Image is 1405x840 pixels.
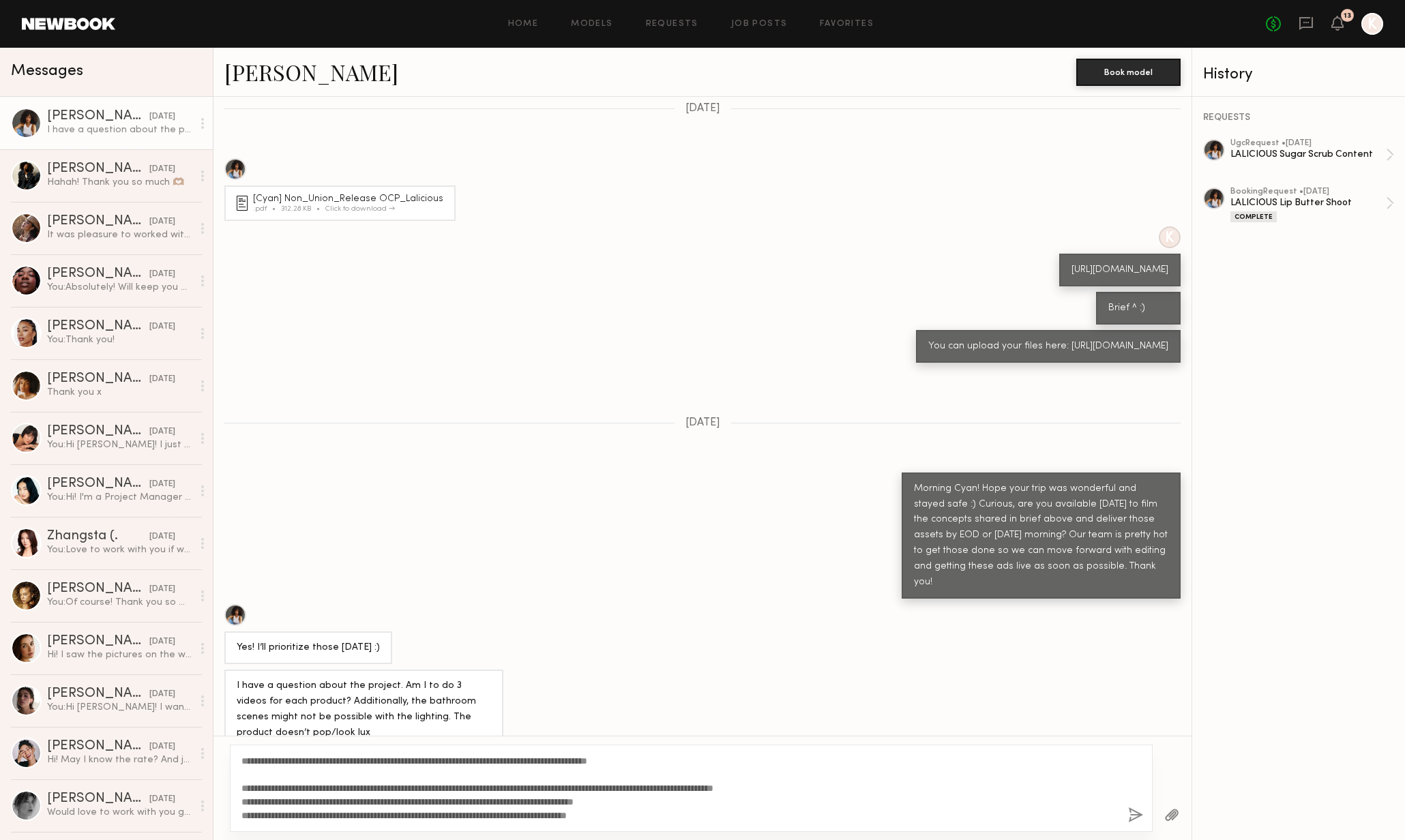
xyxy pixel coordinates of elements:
div: [PERSON_NAME] [47,740,149,753]
div: [DATE] [149,215,175,228]
div: You: Love to work with you if we can make it happen! [47,543,192,556]
div: Zhangsta (. [47,530,149,543]
a: ugcRequest •[DATE]LALICIOUS Sugar Scrub Content [1230,139,1394,170]
div: You: Hi [PERSON_NAME]! I just spoke with the client over this weekend and they have decided to ta... [47,438,192,451]
div: booking Request • [DATE] [1230,187,1386,196]
div: [PERSON_NAME] [47,162,149,176]
div: [DATE] [149,478,175,491]
div: 13 [1344,12,1351,20]
div: ugc Request • [DATE] [1230,139,1386,148]
div: [DATE] [149,425,175,438]
div: LALICIOUS Sugar Scrub Content [1230,148,1386,161]
div: 312.28 KB [281,205,325,213]
div: [DATE] [149,635,175,648]
div: Click to download [325,205,395,213]
span: [DATE] [685,417,720,429]
button: Book model [1076,59,1181,86]
div: [PERSON_NAME] [47,267,149,281]
div: Hi! May I know the rate? And just to let you know, I don’t shoot in lingerie and bikini. [47,753,192,766]
div: It was pleasure to worked with you all^^ [47,228,192,241]
div: History [1203,67,1394,82]
div: [PERSON_NAME] [47,110,149,123]
a: Favorites [820,20,874,29]
div: You: Hi! I'm a Project Manager working on a shoot for a bath and body brand called LALICIOUS. I a... [47,491,192,504]
div: [DATE] [149,163,175,176]
div: You: Hi [PERSON_NAME]! I want to sincerely apologize for the delayed response. I thought I had re... [47,701,192,714]
div: [PERSON_NAME] [47,687,149,701]
div: [DATE] [149,583,175,596]
div: LALICIOUS Lip Butter Shoot [1230,196,1386,209]
div: Hahah! Thank you so much 🫶🏾 [47,176,192,189]
div: [PERSON_NAME] [47,635,149,648]
div: [DATE] [149,268,175,281]
div: I have a question about the project. Am I to do 3 videos for each product? Additionally, the bath... [47,123,192,136]
div: Would love to work with you guys again if anything fitting comes up! [47,806,192,819]
div: You: Thank you! [47,333,192,346]
div: You: Of course! Thank you so much!! Sorry I did not see this message come through from earlier :/ [47,596,192,609]
span: [DATE] [685,103,720,115]
a: [Cyan] Non_Union_Release OCP_Lalicious.pdf312.28 KBClick to download [237,194,447,213]
div: Thank you x [47,386,192,399]
div: Morning Cyan! Hope your trip was wonderful and stayed safe :) Curious, are you available [DATE] t... [914,481,1168,591]
div: Brief ^ :) [1108,301,1168,316]
div: [URL][DOMAIN_NAME] [1071,262,1168,278]
div: [PERSON_NAME] [47,792,149,806]
a: Requests [646,20,698,29]
a: Models [571,20,612,29]
span: Messages [11,63,83,79]
a: Book model [1076,65,1181,77]
div: [DATE] [149,530,175,543]
div: REQUESTS [1203,113,1394,123]
div: Yes! I’ll prioritize those [DATE] :) [237,640,380,656]
div: .pdf [253,205,281,213]
div: [DATE] [149,740,175,753]
div: [PERSON_NAME] [47,372,149,386]
a: bookingRequest •[DATE]LALICIOUS Lip Butter ShootComplete [1230,187,1394,222]
div: [PERSON_NAME] [47,582,149,596]
div: [DATE] [149,373,175,386]
div: [DATE] [149,110,175,123]
div: You: Absolutely! Will keep you on our radar. Thanks again! [47,281,192,294]
div: You can upload your files here: [URL][DOMAIN_NAME] [928,339,1168,355]
div: [PERSON_NAME] [47,320,149,333]
div: [DATE] [149,793,175,806]
a: [PERSON_NAME] [224,57,398,87]
div: [PERSON_NAME] [47,215,149,228]
div: [Cyan] Non_Union_Release OCP_Lalicious [253,194,447,204]
div: Hi! I saw the pictures on the website and love them all 😍 I wanted to see if it’d be possible to ... [47,648,192,661]
div: [PERSON_NAME] [47,425,149,438]
div: [PERSON_NAME] [47,477,149,491]
div: [DATE] [149,688,175,701]
div: [DATE] [149,320,175,333]
a: Job Posts [731,20,788,29]
div: Complete [1230,211,1277,222]
a: K [1361,13,1383,35]
a: Home [508,20,539,29]
div: I have a question about the project. Am I to do 3 videos for each product? Additionally, the bath... [237,678,491,741]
